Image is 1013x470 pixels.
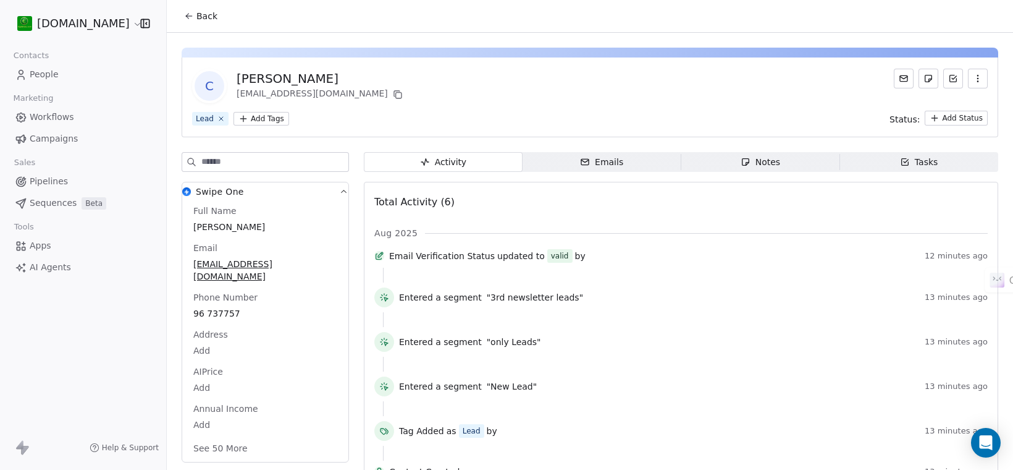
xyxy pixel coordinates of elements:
span: Full Name [191,205,239,217]
span: Aug 2025 [374,227,418,239]
span: 13 minutes ago [925,382,988,391]
span: Pipelines [30,175,68,188]
div: valid [551,250,569,262]
span: by [575,250,586,262]
span: 13 minutes ago [925,337,988,347]
img: Swipe One [182,187,191,196]
span: Add [193,382,337,394]
span: Swipe One [196,186,244,198]
span: Total Activity (6) [374,196,455,208]
div: Lead [196,113,214,124]
span: Entered a segment [399,336,482,348]
span: 13 minutes ago [925,293,988,302]
div: Open Intercom Messenger [971,428,1001,458]
span: Email Verification Status [389,250,495,262]
a: SequencesBeta [10,193,156,213]
div: [EMAIL_ADDRESS][DOMAIN_NAME] [237,87,405,102]
span: Status: [889,113,920,126]
a: Help & Support [90,443,159,453]
button: Swipe OneSwipe One [182,182,348,205]
a: AI Agents [10,257,156,278]
div: Notes [741,156,780,169]
span: by [487,425,497,437]
span: AIPrice [191,365,225,378]
button: [DOMAIN_NAME] [15,13,132,34]
a: Apps [10,236,156,256]
button: Add Status [925,111,988,126]
span: 12 minutes ago [925,251,988,261]
span: C [195,71,224,101]
a: Workflows [10,107,156,127]
span: Tag Added [399,425,444,437]
span: Tools [9,218,39,236]
button: Add Tags [233,112,289,126]
span: Apps [30,239,51,252]
span: Help & Support [102,443,159,453]
div: Swipe OneSwipe One [182,205,348,462]
a: People [10,64,156,85]
a: Pipelines [10,171,156,192]
span: updated to [497,250,545,262]
span: Add [193,344,337,357]
span: [DOMAIN_NAME] [37,15,130,32]
span: "New Lead" [487,380,537,393]
span: People [30,68,59,81]
span: 13 minutes ago [925,426,988,436]
a: Campaigns [10,129,156,149]
span: 96 737757 [193,307,337,320]
span: "only Leads" [487,336,541,348]
span: Workflows [30,111,74,124]
span: Add [193,419,337,431]
span: [EMAIL_ADDRESS][DOMAIN_NAME] [193,258,337,283]
span: Email [191,242,220,254]
span: Beta [82,197,106,210]
button: Back [177,5,225,27]
span: Contacts [8,46,54,65]
span: "3rd newsletter leads" [487,291,583,304]
span: Campaigns [30,132,78,145]
span: as [447,425,456,437]
div: Lead [463,425,481,437]
div: Tasks [900,156,938,169]
span: Annual Income [191,403,261,415]
div: Emails [580,156,623,169]
div: [PERSON_NAME] [237,70,405,87]
span: Entered a segment [399,380,482,393]
img: 439216937_921727863089572_7037892552807592703_n%20(1).jpg [17,16,32,31]
span: Entered a segment [399,291,482,304]
button: See 50 More [186,437,255,459]
span: Address [191,328,230,341]
span: Sequences [30,197,77,210]
span: Sales [9,153,41,172]
span: Marketing [8,89,59,108]
span: AI Agents [30,261,71,274]
span: Phone Number [191,291,260,304]
span: Back [196,10,217,22]
span: [PERSON_NAME] [193,221,337,233]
